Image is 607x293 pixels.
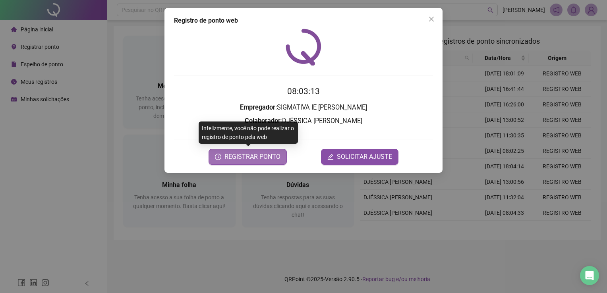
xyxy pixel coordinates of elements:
span: close [428,16,435,22]
h3: : DJÉSSICA [PERSON_NAME] [174,116,433,126]
button: Close [425,13,438,25]
div: Registro de ponto web [174,16,433,25]
div: Open Intercom Messenger [580,266,599,285]
time: 08:03:13 [287,87,320,96]
div: Infelizmente, você não pode realizar o registro de ponto pela web [199,121,298,144]
button: REGISTRAR PONTO [209,149,287,165]
span: edit [327,154,334,160]
button: editSOLICITAR AJUSTE [321,149,398,165]
img: QRPoint [286,29,321,66]
strong: Empregador [240,104,275,111]
strong: Colaborador [245,117,280,125]
span: clock-circle [215,154,221,160]
span: REGISTRAR PONTO [224,152,280,162]
span: SOLICITAR AJUSTE [337,152,392,162]
h3: : SIGMATIVA IE [PERSON_NAME] [174,102,433,113]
